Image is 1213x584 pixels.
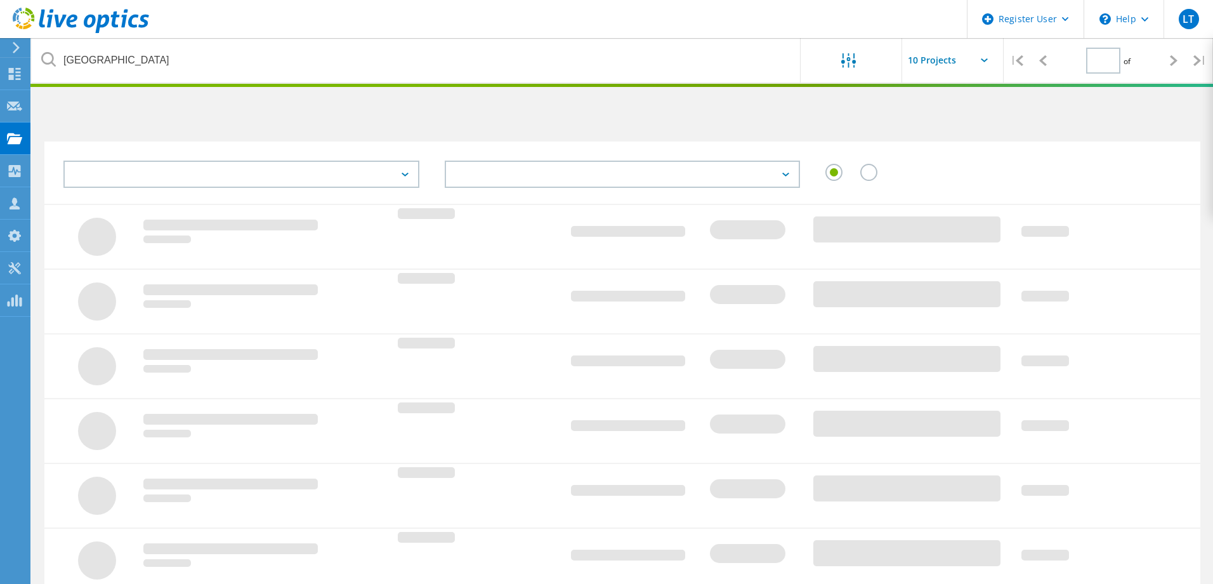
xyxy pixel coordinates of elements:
[1099,13,1111,25] svg: \n
[1183,14,1194,24] span: LT
[1187,38,1213,83] div: |
[1004,38,1030,83] div: |
[1124,56,1131,67] span: of
[13,27,149,36] a: Live Optics Dashboard
[32,38,801,83] input: undefined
